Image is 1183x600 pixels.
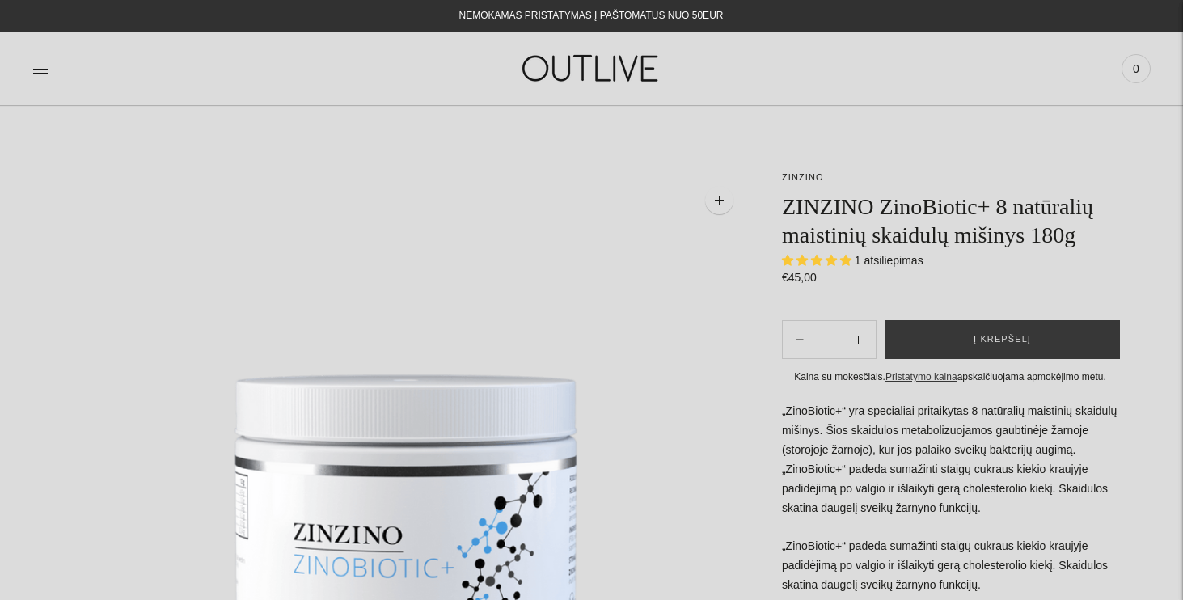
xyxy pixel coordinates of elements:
div: Kaina su mokesčiais. apskaičiuojama apmokėjimo metu. [782,369,1118,386]
span: 1 atsiliepimas [855,254,923,267]
p: „ZinoBiotic+“ yra specialiai pritaikytas 8 natūralių maistinių skaidulų mišinys. Šios skaidulos m... [782,402,1118,595]
span: €45,00 [782,271,817,284]
input: Product quantity [817,328,841,352]
a: 0 [1122,51,1151,87]
div: NEMOKAMAS PRISTATYMAS Į PAŠTOMATUS NUO 50EUR [459,6,724,26]
button: Subtract product quantity [841,320,876,359]
h1: ZINZINO ZinoBiotic+ 8 natūralių maistinių skaidulų mišinys 180g [782,192,1118,249]
span: 0 [1125,57,1147,80]
span: Į krepšelį [974,332,1031,348]
a: Pristatymo kaina [885,371,957,382]
span: 5.00 stars [782,254,855,267]
button: Į krepšelį [885,320,1120,359]
img: OUTLIVE [491,40,693,96]
button: Add product quantity [783,320,817,359]
a: ZINZINO [782,172,824,182]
